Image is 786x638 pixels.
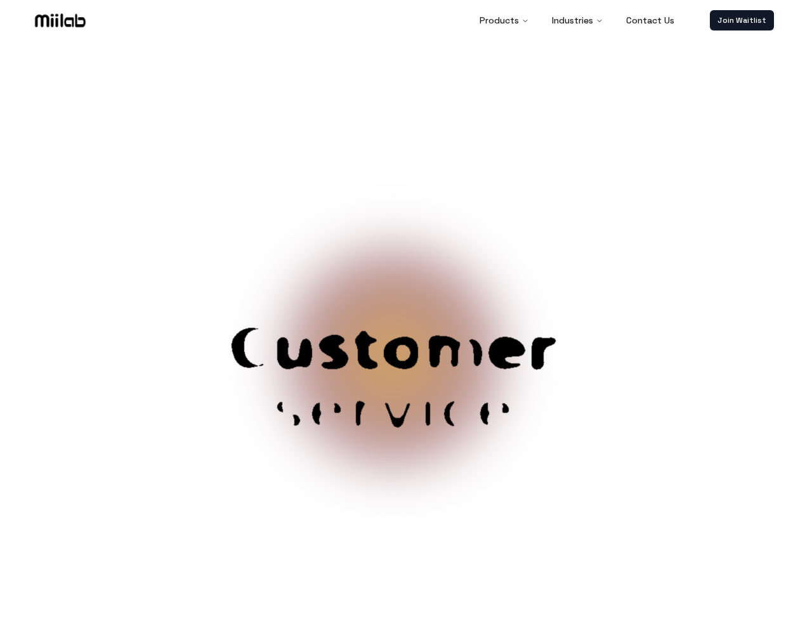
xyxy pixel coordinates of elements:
[616,8,684,33] a: Contact Us
[469,8,684,33] nav: Main
[469,8,539,33] button: Products
[542,8,613,33] button: Industries
[32,11,88,30] img: Logo
[108,318,679,440] span: Customer service
[13,11,108,30] a: Logo
[710,10,774,30] a: Join Waitlist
